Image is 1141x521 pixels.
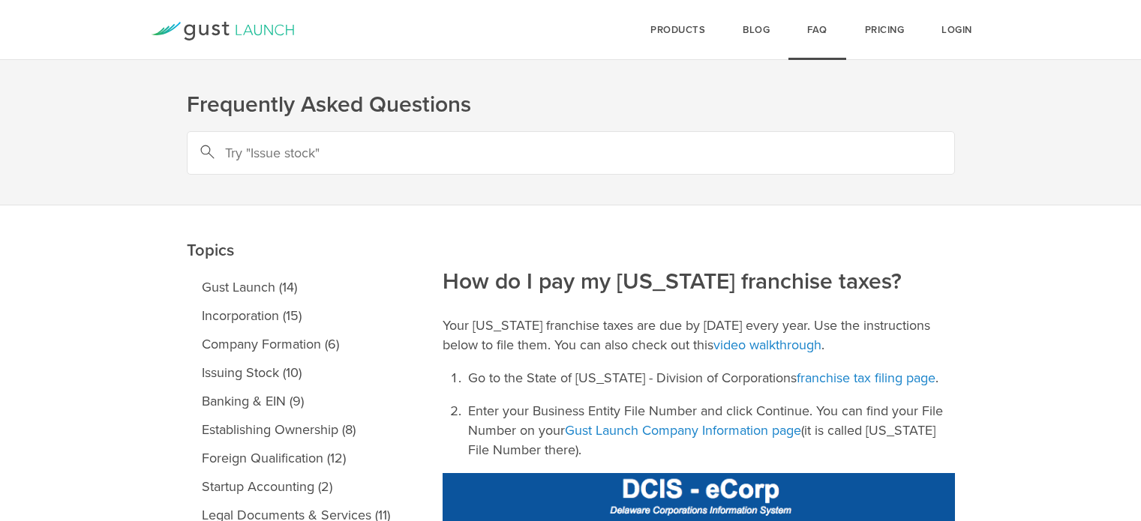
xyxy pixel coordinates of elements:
p: Go to the State of [US_STATE] - Division of Corporations . [468,368,955,388]
a: Issuing Stock (10) [187,358,405,387]
a: video walkthrough [713,337,821,353]
a: Banking & EIN (9) [187,387,405,415]
h1: Frequently Asked Questions [187,90,955,120]
a: Incorporation (15) [187,301,405,330]
a: Gust Launch (14) [187,273,405,301]
a: Gust Launch Company Information page [565,422,801,439]
a: Company Formation (6) [187,330,405,358]
a: Establishing Ownership (8) [187,415,405,444]
p: Enter your Business Entity File Number and click Continue. You can find your File Number on your ... [468,401,955,460]
a: Startup Accounting (2) [187,472,405,501]
a: Foreign Qualification (12) [187,444,405,472]
h2: Topics [187,134,405,265]
h2: How do I pay my [US_STATE] franchise taxes? [443,166,955,297]
input: Try "Issue stock" [187,131,955,175]
p: Your [US_STATE] franchise taxes are due by [DATE] every year. Use the instructions below to file ... [443,316,955,355]
a: franchise tax filing page [797,370,935,386]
